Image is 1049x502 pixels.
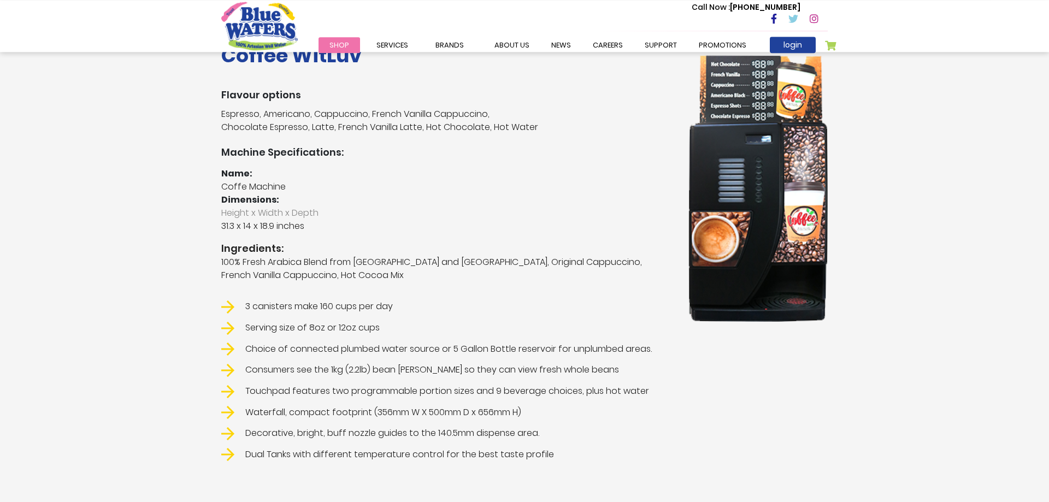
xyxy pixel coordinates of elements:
[221,427,672,440] li: Decorative, bright, buff nozzle guides to the 140.5mm dispense area.
[221,256,672,282] p: 100% Fresh Arabica Blend from [GEOGRAPHIC_DATA] and [GEOGRAPHIC_DATA], Original Cappuccino, Frenc...
[221,448,672,462] li: Dual Tanks with different temperature control for the best taste profile
[221,89,672,101] h3: Flavour options
[582,37,634,53] a: careers
[688,37,757,53] a: Promotions
[221,193,279,206] strong: Dimensions:
[221,44,672,67] h1: Coffee WitLuv
[435,40,464,50] span: Brands
[221,406,672,420] li: Waterfall, compact footprint (356mm W X 500mm D x 656mm H)
[540,37,582,53] a: News
[221,108,672,134] p: Espresso, Americano, Cappuccino, French Vanilla Cappuccino, Chocolate Espresso, Latte, French Van...
[221,2,298,50] a: store logo
[221,180,672,193] p: Coffe Machine
[221,385,672,398] li: Touchpad features two programmable portion sizes and 9 beverage choices, plus hot water
[221,146,672,158] h3: Machine Specifications:
[329,40,349,50] span: Shop
[221,363,672,377] li: Consumers see the 1kg (2.2lb) bean [PERSON_NAME] so they can view fresh whole beans
[221,206,672,233] p: 31.3 x 14 x 18.9 inches
[376,40,408,50] span: Services
[770,37,816,53] a: login
[221,206,672,220] span: Height x Width x Depth
[221,167,252,180] strong: Name:
[221,342,672,356] li: Choice of connected plumbed water source or 5 Gallon Bottle reservoir for unplumbed areas.
[634,37,688,53] a: support
[221,300,672,314] li: 3 canisters make 160 cups per day
[692,2,730,13] span: Call Now :
[692,2,800,13] p: [PHONE_NUMBER]
[484,37,540,53] a: about us
[221,321,672,335] li: Serving size of 8oz or 12oz cups
[221,241,672,256] strong: Ingredients:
